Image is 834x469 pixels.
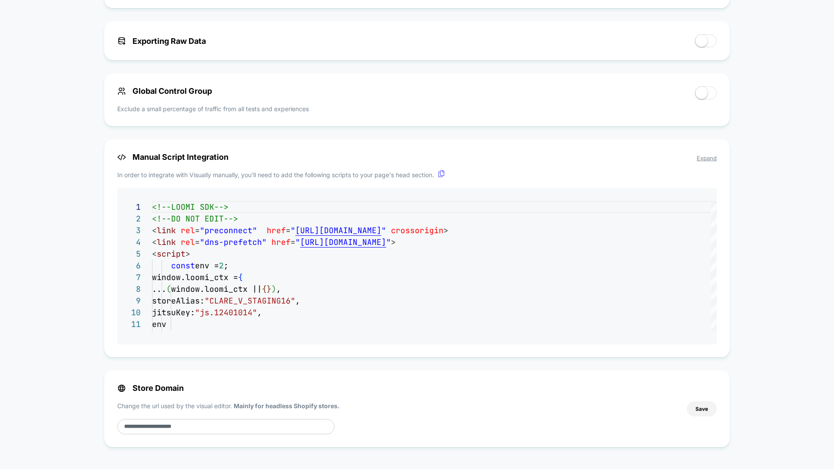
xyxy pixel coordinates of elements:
span: Expand [697,155,717,162]
span: Store Domain [117,383,184,393]
span: Exporting Raw Data [117,36,206,46]
p: Exclude a small percentage of traffic from all tests and experiences [117,104,309,113]
p: Change the url used by the visual editor. [117,401,340,410]
strong: Mainly for headless Shopify stores. [234,402,340,410]
p: In order to integrate with Visually manually, you'll need to add the following scripts to your pa... [117,170,717,179]
span: Global Control Group [117,86,212,96]
span: Manual Script Integration [117,152,717,162]
button: Save [687,401,717,416]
